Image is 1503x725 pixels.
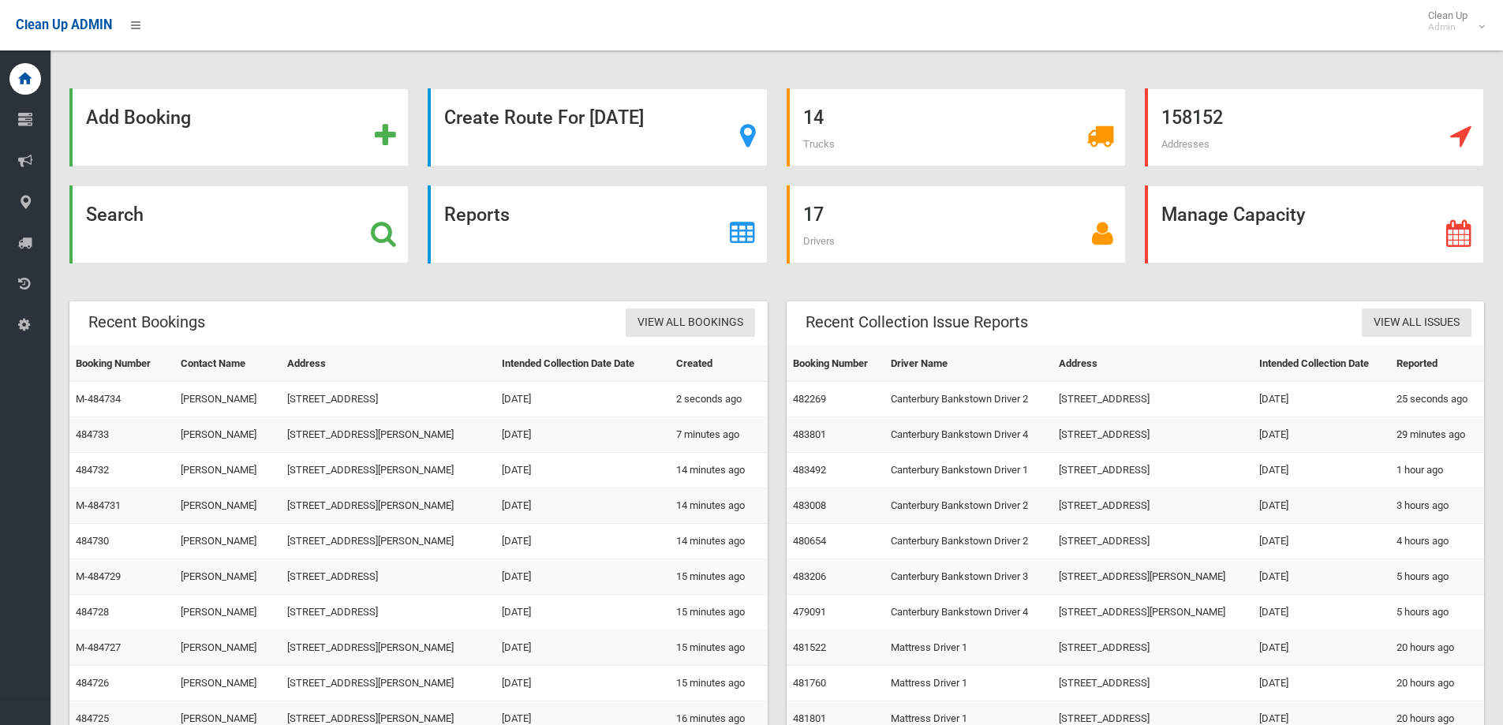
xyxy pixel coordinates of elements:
[884,453,1052,488] td: Canterbury Bankstown Driver 1
[281,346,495,382] th: Address
[76,570,121,582] a: M-484729
[76,641,121,653] a: M-484727
[1390,524,1484,559] td: 4 hours ago
[281,453,495,488] td: [STREET_ADDRESS][PERSON_NAME]
[281,630,495,666] td: [STREET_ADDRESS][PERSON_NAME]
[1253,488,1390,524] td: [DATE]
[884,559,1052,595] td: Canterbury Bankstown Driver 3
[76,712,109,724] a: 484725
[174,346,280,382] th: Contact Name
[670,382,768,417] td: 2 seconds ago
[281,559,495,595] td: [STREET_ADDRESS]
[884,488,1052,524] td: Canterbury Bankstown Driver 2
[803,204,824,226] strong: 17
[1253,524,1390,559] td: [DATE]
[1390,488,1484,524] td: 3 hours ago
[1253,666,1390,701] td: [DATE]
[1390,559,1484,595] td: 5 hours ago
[1253,595,1390,630] td: [DATE]
[793,393,826,405] a: 482269
[428,88,767,166] a: Create Route For [DATE]
[1161,138,1210,150] span: Addresses
[1145,88,1484,166] a: 158152 Addresses
[1052,346,1253,382] th: Address
[1052,630,1253,666] td: [STREET_ADDRESS]
[76,499,121,511] a: M-484731
[793,428,826,440] a: 483801
[76,428,109,440] a: 484733
[670,559,768,595] td: 15 minutes ago
[281,666,495,701] td: [STREET_ADDRESS][PERSON_NAME]
[793,606,826,618] a: 479091
[1253,453,1390,488] td: [DATE]
[670,595,768,630] td: 15 minutes ago
[444,204,510,226] strong: Reports
[495,453,670,488] td: [DATE]
[670,488,768,524] td: 14 minutes ago
[787,307,1047,338] header: Recent Collection Issue Reports
[884,382,1052,417] td: Canterbury Bankstown Driver 2
[670,630,768,666] td: 15 minutes ago
[670,417,768,453] td: 7 minutes ago
[444,107,644,129] strong: Create Route For [DATE]
[884,524,1052,559] td: Canterbury Bankstown Driver 2
[174,559,280,595] td: [PERSON_NAME]
[495,417,670,453] td: [DATE]
[76,393,121,405] a: M-484734
[1052,453,1253,488] td: [STREET_ADDRESS]
[670,453,768,488] td: 14 minutes ago
[495,488,670,524] td: [DATE]
[787,346,884,382] th: Booking Number
[69,307,224,338] header: Recent Bookings
[281,595,495,630] td: [STREET_ADDRESS]
[670,524,768,559] td: 14 minutes ago
[495,382,670,417] td: [DATE]
[495,630,670,666] td: [DATE]
[1390,666,1484,701] td: 20 hours ago
[793,677,826,689] a: 481760
[793,712,826,724] a: 481801
[174,382,280,417] td: [PERSON_NAME]
[793,641,826,653] a: 481522
[86,107,191,129] strong: Add Booking
[787,88,1126,166] a: 14 Trucks
[1052,488,1253,524] td: [STREET_ADDRESS]
[803,235,835,247] span: Drivers
[793,570,826,582] a: 483206
[76,535,109,547] a: 484730
[1052,417,1253,453] td: [STREET_ADDRESS]
[428,185,767,263] a: Reports
[1052,666,1253,701] td: [STREET_ADDRESS]
[1145,185,1484,263] a: Manage Capacity
[1253,417,1390,453] td: [DATE]
[1052,524,1253,559] td: [STREET_ADDRESS]
[793,535,826,547] a: 480654
[495,595,670,630] td: [DATE]
[495,559,670,595] td: [DATE]
[281,382,495,417] td: [STREET_ADDRESS]
[174,524,280,559] td: [PERSON_NAME]
[884,595,1052,630] td: Canterbury Bankstown Driver 4
[1428,21,1467,33] small: Admin
[803,138,835,150] span: Trucks
[174,488,280,524] td: [PERSON_NAME]
[670,666,768,701] td: 15 minutes ago
[174,453,280,488] td: [PERSON_NAME]
[174,595,280,630] td: [PERSON_NAME]
[1253,382,1390,417] td: [DATE]
[281,488,495,524] td: [STREET_ADDRESS][PERSON_NAME]
[793,499,826,511] a: 483008
[787,185,1126,263] a: 17 Drivers
[16,17,112,32] span: Clean Up ADMIN
[69,346,174,382] th: Booking Number
[1253,559,1390,595] td: [DATE]
[76,606,109,618] a: 484728
[174,630,280,666] td: [PERSON_NAME]
[1161,107,1223,129] strong: 158152
[69,88,409,166] a: Add Booking
[1253,346,1390,382] th: Intended Collection Date
[495,346,670,382] th: Intended Collection Date Date
[1052,595,1253,630] td: [STREET_ADDRESS][PERSON_NAME]
[76,677,109,689] a: 484726
[626,308,755,338] a: View All Bookings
